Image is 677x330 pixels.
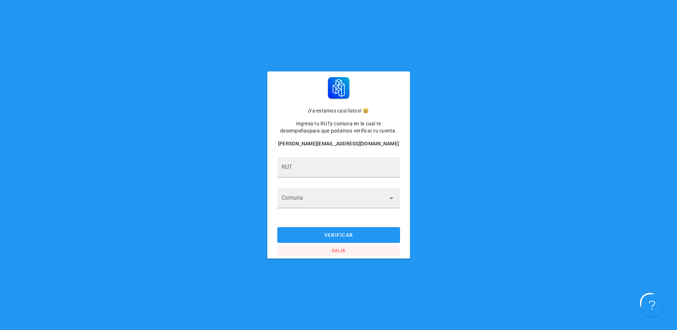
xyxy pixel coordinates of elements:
[280,121,381,134] span: y comuna en la cual te desempeñas
[641,294,663,316] iframe: Help Scout Beacon - Open
[284,232,393,238] span: verificar
[277,107,400,114] p: ¡Ya estamos casi listos! 😃
[277,120,400,134] p: Ingresa tu RUT para que podamos verificar tu cuenta.
[277,227,400,243] button: verificar
[277,140,400,147] div: [PERSON_NAME][EMAIL_ADDRESS][DOMAIN_NAME]
[277,246,400,256] a: salir
[282,248,395,253] span: salir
